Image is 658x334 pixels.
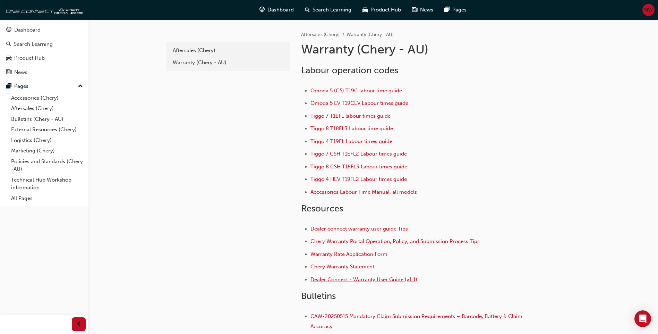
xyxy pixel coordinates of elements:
a: Tiggo 8 CSH T18FL3 Labour times guide [310,164,407,170]
a: news-iconNews [407,3,439,17]
a: External Resources (Chery) [8,124,86,135]
button: Pages [3,80,86,93]
a: Technical Hub Workshop information [8,175,86,193]
span: up-icon [78,82,83,91]
div: Search Learning [14,40,53,48]
button: NW [642,4,655,16]
img: oneconnect [3,3,83,17]
a: Dealer Connect - Warranty User Guide (v1.1) [310,276,417,283]
h1: Warranty (Chery - AU) [301,42,529,57]
li: Warranty (Chery - AU) [347,31,394,39]
span: news-icon [6,69,11,76]
a: Chery Warranty Portal Operation, Policy, and Submission Process Tips [310,238,480,244]
span: Product Hub [370,6,401,14]
a: Accessories Labour Time Manual, all models [310,189,417,195]
div: Open Intercom Messenger [634,310,651,327]
div: Product Hub [14,54,45,62]
a: Logistics (Chery) [8,135,86,146]
div: News [14,68,27,76]
span: search-icon [305,6,310,14]
span: Search Learning [313,6,351,14]
span: news-icon [412,6,417,14]
span: car-icon [362,6,368,14]
span: News [420,6,433,14]
a: search-iconSearch Learning [299,3,357,17]
a: Warranty Rate Application Form [310,251,387,257]
a: car-iconProduct Hub [357,3,407,17]
a: guage-iconDashboard [254,3,299,17]
div: Dashboard [14,26,41,34]
span: car-icon [6,55,11,61]
a: Marketing (Chery) [8,145,86,156]
span: pages-icon [444,6,450,14]
button: DashboardSearch LearningProduct HubNews [3,22,86,80]
span: guage-icon [6,27,11,33]
a: pages-iconPages [439,3,472,17]
span: guage-icon [259,6,265,14]
a: Accessories (Chery) [8,93,86,103]
a: Search Learning [3,38,86,51]
a: Omoda 5 (C5) T19C labour time guide [310,87,402,94]
a: CAW-20250515 Mandatory Claim Submission Requirements – Barcode, Battery & Claim Accuracy [310,313,524,329]
a: Omoda 5 EV T19CEV Labour times guide [310,100,408,106]
a: Aftersales (Chery) [8,103,86,114]
span: Bulletins [301,291,336,301]
a: Warranty (Chery - AU) [169,57,287,69]
span: prev-icon [76,320,82,329]
a: Tiggo 4 HEV T19FL2 Labour times guide [310,176,407,182]
span: Labour operation codes [301,65,398,76]
a: Dashboard [3,24,86,36]
a: Aftersales (Chery) [169,44,287,57]
span: search-icon [6,41,11,48]
a: Bulletins (Chery - AU) [8,114,86,125]
span: NW [644,6,653,14]
div: Aftersales (Chery) [173,47,284,55]
a: Chery Warranty Statement [310,264,374,270]
a: Aftersales (Chery) [301,32,340,37]
a: Dealer connect warranty user guide Tips [310,226,408,232]
div: Pages [14,82,28,90]
a: Tiggo 7 T1EFL labour times guide [310,113,391,119]
a: Tiggo 4 T19FL Labour times guide [310,138,392,144]
span: Resources [301,203,343,214]
span: Dashboard [267,6,294,14]
span: pages-icon [6,83,11,90]
span: Pages [452,6,467,14]
div: Warranty (Chery - AU) [173,59,284,67]
a: News [3,66,86,79]
a: All Pages [8,193,86,204]
a: Tiggo 7 CSH T1EFL2 Labour times guide [310,151,407,157]
a: Tiggo 8 T18FL3 Labour time guide [310,125,393,132]
a: Product Hub [3,52,86,65]
a: Policies and Standards (Chery -AU) [8,156,86,175]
